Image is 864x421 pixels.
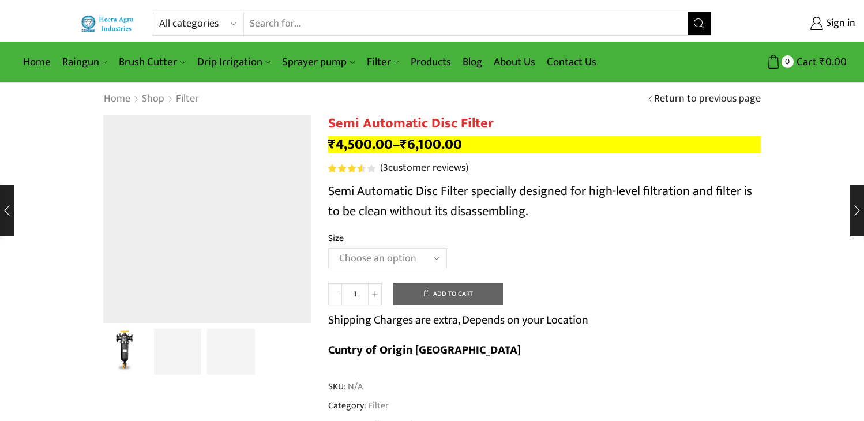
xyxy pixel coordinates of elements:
[207,329,255,377] a: Preesure-inducater
[207,329,255,375] li: 3 / 3
[823,16,855,31] span: Sign in
[688,12,711,35] button: Search button
[380,161,468,176] a: (3customer reviews)
[103,115,311,323] div: 1 / 3
[328,136,761,153] p: –
[57,48,113,76] a: Raingun
[342,283,368,305] input: Product quantity
[361,48,405,76] a: Filter
[328,133,336,156] span: ₹
[100,329,148,375] li: 1 / 3
[654,92,761,107] a: Return to previous page
[400,133,407,156] span: ₹
[488,48,541,76] a: About Us
[328,164,362,172] span: Rated out of 5 based on customer ratings
[175,92,200,107] a: Filter
[328,164,375,172] div: Rated 3.67 out of 5
[328,181,752,222] span: Semi Automatic Disc Filter specially designed for high-level filtration and filter is to be clean...
[366,398,389,413] a: Filter
[17,48,57,76] a: Home
[103,92,200,107] nav: Breadcrumb
[820,53,825,71] span: ₹
[100,327,148,375] img: Semi Automatic Disc Filter
[393,283,503,306] button: Add to cart
[405,48,457,76] a: Products
[103,92,131,107] a: Home
[154,329,202,377] a: Disc-Filter
[154,329,202,375] li: 2 / 3
[141,92,165,107] a: Shop
[346,380,363,393] span: N/A
[328,380,761,393] span: SKU:
[113,48,191,76] a: Brush Cutter
[328,115,761,132] h1: Semi Automatic Disc Filter
[400,133,462,156] bdi: 6,100.00
[103,115,311,323] img: Semi Automatic Disc Filter
[457,48,488,76] a: Blog
[383,159,388,176] span: 3
[328,399,389,412] span: Category:
[328,340,521,360] b: Cuntry of Origin [GEOGRAPHIC_DATA]
[244,12,688,35] input: Search for...
[794,54,817,70] span: Cart
[276,48,360,76] a: Sprayer pump
[328,164,377,172] span: 3
[328,133,393,156] bdi: 4,500.00
[328,232,344,245] label: Size
[728,13,855,34] a: Sign in
[782,55,794,67] span: 0
[328,311,588,329] p: Shipping Charges are extra, Depends on your Location
[541,48,602,76] a: Contact Us
[820,53,847,71] bdi: 0.00
[191,48,276,76] a: Drip Irrigation
[723,51,847,73] a: 0 Cart ₹0.00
